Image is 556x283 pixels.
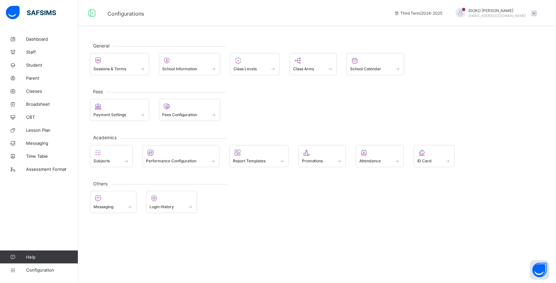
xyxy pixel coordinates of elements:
[90,89,106,94] span: Fees
[229,145,289,167] div: Report Templates
[93,112,126,117] span: Payment Settings
[26,267,78,273] span: Configuration
[26,88,78,94] span: Classes
[6,6,56,20] img: safsims
[290,53,337,75] div: Class Arms
[26,101,78,107] span: Broadsheet
[90,181,111,186] span: Others
[298,145,346,167] div: Promotions
[90,99,149,121] div: Payment Settings
[414,145,455,167] div: ID Card
[146,191,197,213] div: Login History
[356,145,404,167] div: Attendance
[26,128,78,133] span: Lesson Plan
[163,112,197,117] span: Fees Configuration
[26,62,78,68] span: Student
[159,99,221,121] div: Fees Configuration
[26,154,78,159] span: Time Table
[26,141,78,146] span: Messaging
[302,158,323,163] span: Promotions
[26,254,78,260] span: Help
[93,204,113,209] span: Messaging
[234,66,257,71] span: Class Levels
[394,11,443,16] span: session/term information
[359,158,381,163] span: Attendance
[93,158,110,163] span: Subjects
[159,53,221,75] div: School Information
[293,66,314,71] span: Class Arms
[107,10,144,17] span: Configurations
[26,115,78,120] span: CBT
[146,158,197,163] span: Performance Configuration
[90,53,149,75] div: Sessions & Terms
[90,145,133,167] div: Subjects
[143,145,220,167] div: Performance Configuration
[449,8,540,19] div: IDOKOGLORIA
[90,43,113,48] span: General
[163,66,197,71] span: School Information
[26,75,78,81] span: Parent
[230,53,280,75] div: Class Levels
[347,53,404,75] div: School Calendar
[233,158,265,163] span: Report Templates
[150,204,174,209] span: Login History
[26,36,78,42] span: Dashboard
[350,66,381,71] span: School Calendar
[417,158,432,163] span: ID Card
[26,167,78,172] span: Assessment Format
[90,191,136,213] div: Messaging
[90,135,120,140] span: Academics
[530,260,549,280] button: Open asap
[469,14,526,18] span: [EMAIL_ADDRESS][DOMAIN_NAME]
[469,8,526,13] span: IDOKO [PERSON_NAME]
[93,66,126,71] span: Sessions & Terms
[26,49,78,55] span: Staff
